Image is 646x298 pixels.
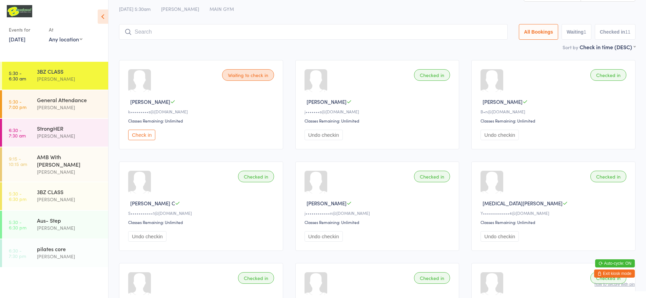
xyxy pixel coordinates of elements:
div: Events for [9,24,42,35]
button: Check in [128,130,155,140]
time: 5:30 - 6:30 pm [9,219,26,230]
button: Checked in11 [595,24,635,40]
div: [PERSON_NAME] [37,132,102,140]
span: MAIN GYM [210,5,234,12]
div: B•n@[DOMAIN_NAME] [481,109,628,114]
button: Undo checkin [128,231,167,242]
span: [PERSON_NAME] [307,200,347,207]
div: 11 [625,29,630,35]
div: k•••••••••s@[DOMAIN_NAME] [128,109,276,114]
div: Checked in [414,69,450,81]
div: Checked in [238,272,274,284]
div: Aus- Step [37,217,102,224]
span: [PERSON_NAME] [483,98,523,105]
div: [PERSON_NAME] [37,75,102,83]
a: 5:30 -6:30 pmAus- Step[PERSON_NAME] [2,211,108,239]
div: Checked in [414,272,450,284]
div: Waiting to check in [222,69,274,81]
div: Checked in [414,171,450,182]
div: 3BZ CLASS [37,188,102,195]
button: how to secure with pin [594,282,635,287]
div: Classes Remaining: Unlimited [305,219,452,225]
a: 6:30 -7:30 pmpilates core[PERSON_NAME] [2,239,108,267]
time: 9:15 - 10:15 am [9,156,27,167]
div: S•••••••••••1@[DOMAIN_NAME] [128,210,276,216]
span: [PERSON_NAME] C [130,200,175,207]
span: [PERSON_NAME] [161,5,199,12]
div: Classes Remaining: Unlimited [128,219,276,225]
div: Check in time (DESC) [580,43,635,51]
a: 9:15 -10:15 amAMB With [PERSON_NAME][PERSON_NAME] [2,147,108,182]
label: Sort by [563,44,578,51]
a: [DATE] [9,35,25,43]
div: Classes Remaining: Unlimited [128,118,276,124]
button: Auto-cycle: ON [595,259,635,267]
div: Checked in [590,272,626,284]
div: [PERSON_NAME] [37,195,102,203]
div: Checked in [590,171,626,182]
div: [PERSON_NAME] [37,224,102,232]
div: [PERSON_NAME] [37,168,102,176]
time: 5:30 - 6:30 am [9,70,26,81]
button: Undo checkin [305,231,343,242]
span: [PERSON_NAME] [307,98,347,105]
div: Y•••••••••••••4@[DOMAIN_NAME] [481,210,628,216]
a: 5:30 -6:30 am3BZ CLASS[PERSON_NAME] [2,62,108,90]
button: Waiting1 [562,24,591,40]
button: All Bookings [519,24,558,40]
a: 6:30 -7:30 amStrongHER[PERSON_NAME] [2,119,108,147]
a: 5:30 -6:30 pm3BZ CLASS[PERSON_NAME] [2,182,108,210]
div: StrongHER [37,125,102,132]
span: [PERSON_NAME] [130,98,170,105]
div: Checked in [590,69,626,81]
a: 5:30 -7:00 pmGeneral Attendance[PERSON_NAME] [2,90,108,118]
div: At [49,24,82,35]
img: B Transformed Gym [7,5,32,17]
time: 5:30 - 6:30 pm [9,191,26,202]
div: Classes Remaining: Unlimited [481,219,628,225]
div: Classes Remaining: Unlimited [481,118,628,124]
button: Exit kiosk mode [594,269,635,278]
button: Undo checkin [481,231,519,242]
button: Undo checkin [305,130,343,140]
div: 1 [584,29,586,35]
button: Undo checkin [481,130,519,140]
div: General Attendance [37,96,102,104]
time: 5:30 - 7:00 pm [9,99,26,110]
div: AMB With [PERSON_NAME] [37,153,102,168]
time: 6:30 - 7:30 pm [9,248,26,259]
div: [PERSON_NAME] [37,104,102,111]
div: [PERSON_NAME] [37,253,102,260]
div: Checked in [238,171,274,182]
span: [DATE] 5:30am [119,5,151,12]
div: Any location [49,35,82,43]
div: Classes Remaining: Unlimited [305,118,452,124]
div: pilates core [37,245,102,253]
span: [MEDICAL_DATA][PERSON_NAME] [483,200,563,207]
div: j•••••••s@[DOMAIN_NAME] [305,109,452,114]
time: 6:30 - 7:30 am [9,127,26,138]
div: j••••••••••••n@[DOMAIN_NAME] [305,210,452,216]
div: 3BZ CLASS [37,68,102,75]
input: Search [119,24,508,40]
